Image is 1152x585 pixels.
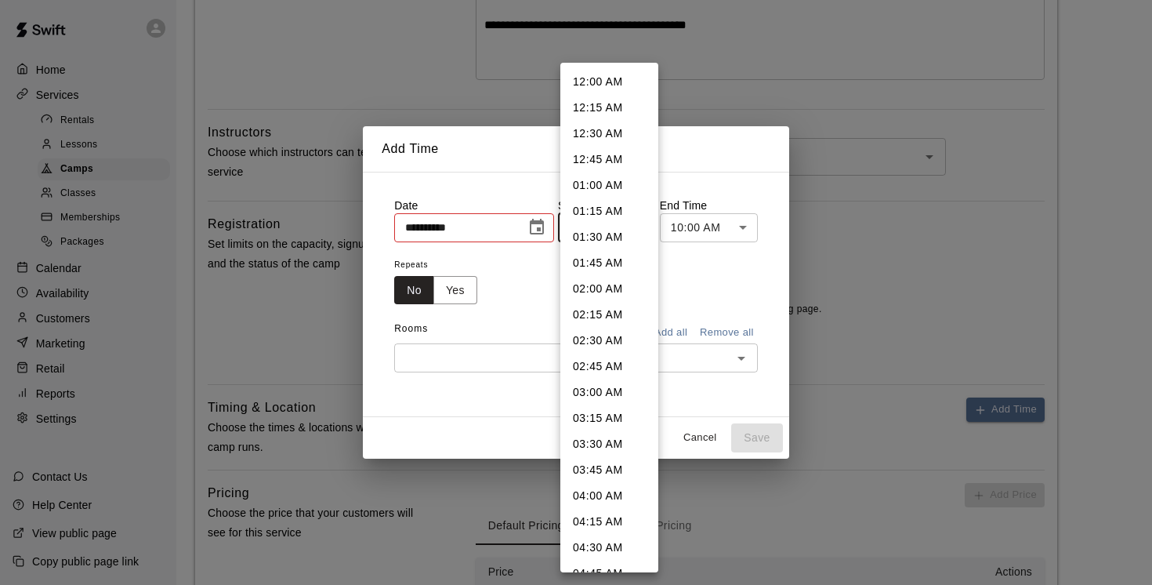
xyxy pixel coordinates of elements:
[560,276,658,302] li: 02:00 AM
[560,250,658,276] li: 01:45 AM
[560,198,658,224] li: 01:15 AM
[560,380,658,405] li: 03:00 AM
[560,535,658,561] li: 04:30 AM
[560,69,658,95] li: 12:00 AM
[560,147,658,173] li: 12:45 AM
[560,302,658,328] li: 02:15 AM
[560,328,658,354] li: 02:30 AM
[560,121,658,147] li: 12:30 AM
[560,457,658,483] li: 03:45 AM
[560,405,658,431] li: 03:15 AM
[560,509,658,535] li: 04:15 AM
[560,224,658,250] li: 01:30 AM
[560,354,658,380] li: 02:45 AM
[560,431,658,457] li: 03:30 AM
[560,483,658,509] li: 04:00 AM
[560,95,658,121] li: 12:15 AM
[560,173,658,198] li: 01:00 AM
